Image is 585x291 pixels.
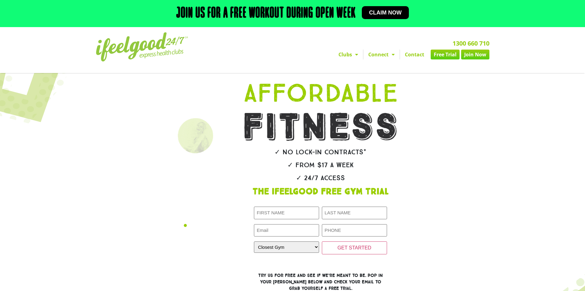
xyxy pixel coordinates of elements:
[334,50,363,59] a: Clubs
[322,207,387,219] input: LAST NAME
[362,6,409,19] a: Claim now
[369,10,402,15] span: Claim now
[254,207,319,219] input: FIRST NAME
[400,50,429,59] a: Contact
[226,188,416,196] h1: The IfeelGood Free Gym Trial
[431,50,460,59] a: Free Trial
[322,224,387,237] input: PHONE
[226,175,416,181] h2: ✓ 24/7 Access
[322,241,387,254] input: GET STARTED
[461,50,489,59] a: Join Now
[363,50,400,59] a: Connect
[254,224,319,237] input: Email
[453,39,489,47] a: 1300 660 710
[226,162,416,168] h2: ✓ From $17 a week
[176,6,356,21] h2: Join us for a free workout during open week
[236,50,489,59] nav: Menu
[226,149,416,156] h2: ✓ No lock-in contracts*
